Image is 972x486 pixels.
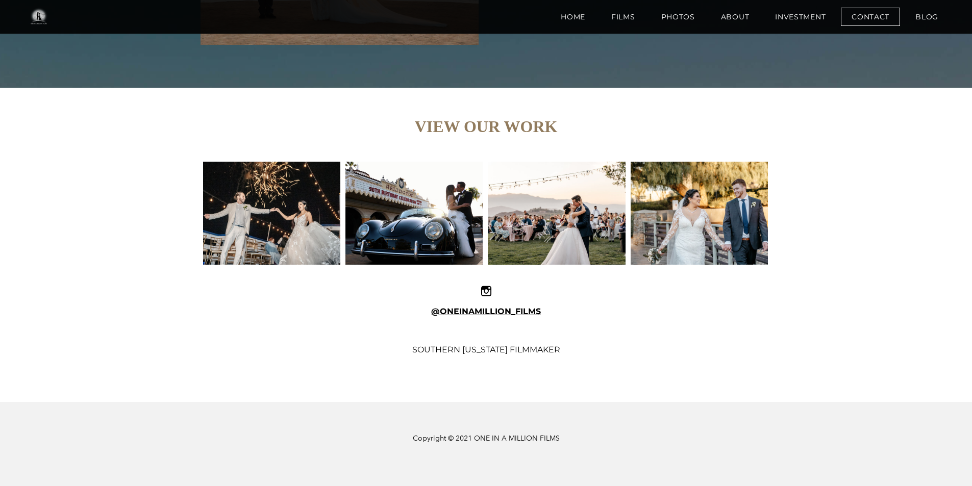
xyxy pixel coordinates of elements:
[841,8,900,26] a: Contact
[651,8,706,26] a: Photos
[710,8,760,26] a: About
[601,8,646,26] a: Films
[20,7,57,27] img: One in a Million Films | Los Angeles Wedding Videographer
[412,306,560,354] font: ​ ​ ​SOUTHERN [US_STATE] FILMMAKER
[550,8,596,26] a: Home
[415,117,558,136] font: VIEW OUR WORK
[622,162,777,265] img: alejandra-and-ceasar-2_1.jpg
[201,432,772,445] div: Copyright © 2021 ONE IN A MILLION FILMS
[905,8,949,26] a: BLOG
[481,285,491,297] a: Instagram
[764,8,836,26] a: Investment
[345,161,483,266] img: 3o5a7847-00-00-08-21-still001_1.jpg
[194,162,349,265] img: a7303018_1.jpg
[431,306,541,316] a: @ONEINAMILLION_FILMS
[479,162,634,265] img: 374-lydiatsou-dsc03195_1.jpg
